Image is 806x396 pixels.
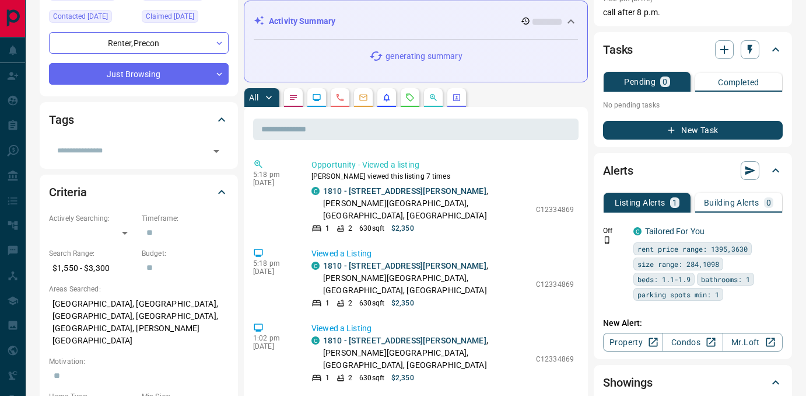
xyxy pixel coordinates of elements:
h2: Showings [603,373,653,392]
p: , [PERSON_NAME][GEOGRAPHIC_DATA], [GEOGRAPHIC_DATA], [GEOGRAPHIC_DATA] [323,335,530,371]
span: size range: 284,1098 [637,258,719,270]
span: Claimed [DATE] [146,11,194,22]
p: Search Range: [49,248,136,259]
div: Tue Aug 05 2025 [142,10,229,26]
p: generating summary [386,50,462,62]
p: Listing Alerts [615,199,665,207]
p: $2,350 [391,298,414,308]
p: 5:18 pm [253,259,294,268]
p: Motivation: [49,356,229,367]
div: condos.ca [311,336,320,345]
p: C12334869 [536,204,574,215]
p: 630 sqft [359,223,384,234]
p: Areas Searched: [49,284,229,294]
p: 1 [325,373,330,383]
p: Actively Searching: [49,213,136,224]
div: Tags [49,106,229,134]
a: Tailored For You [645,227,705,236]
p: Opportunity - Viewed a listing [311,159,574,171]
h2: Alerts [603,161,633,180]
p: 1 [672,199,677,207]
svg: Listing Alerts [382,93,391,102]
p: 2 [348,373,352,383]
a: Condos [663,333,723,352]
p: 1 [325,298,330,308]
svg: Push Notification Only [603,236,611,244]
button: Open [208,143,225,159]
p: Pending [624,78,656,86]
p: All [249,93,258,102]
div: Criteria [49,178,229,206]
p: 630 sqft [359,298,384,308]
h2: Tags [49,110,73,129]
a: 1810 - [STREET_ADDRESS][PERSON_NAME] [323,186,486,196]
svg: Requests [405,93,415,102]
p: Off [603,225,626,236]
span: beds: 1.1-1.9 [637,273,691,285]
span: Contacted [DATE] [53,11,108,22]
p: [DATE] [253,179,294,187]
p: , [PERSON_NAME][GEOGRAPHIC_DATA], [GEOGRAPHIC_DATA], [GEOGRAPHIC_DATA] [323,260,530,297]
p: [GEOGRAPHIC_DATA], [GEOGRAPHIC_DATA], [GEOGRAPHIC_DATA], [GEOGRAPHIC_DATA], [GEOGRAPHIC_DATA], [P... [49,294,229,350]
div: Tue Aug 12 2025 [49,10,136,26]
p: 0 [766,199,771,207]
svg: Agent Actions [452,93,461,102]
span: rent price range: 1395,3630 [637,243,748,255]
span: bathrooms: 1 [701,273,750,285]
div: Tasks [603,36,783,64]
div: condos.ca [633,227,642,235]
p: 1 [325,223,330,234]
a: Mr.Loft [723,333,783,352]
p: C12334869 [536,279,574,290]
p: Timeframe: [142,213,229,224]
p: New Alert: [603,317,783,329]
p: 1:02 pm [253,334,294,342]
p: 0 [663,78,667,86]
h2: Criteria [49,183,87,202]
p: $1,550 - $3,300 [49,259,136,278]
svg: Notes [289,93,298,102]
a: 1810 - [STREET_ADDRESS][PERSON_NAME] [323,261,486,270]
p: , [PERSON_NAME][GEOGRAPHIC_DATA], [GEOGRAPHIC_DATA], [GEOGRAPHIC_DATA] [323,185,530,222]
p: Viewed a Listing [311,248,574,260]
p: $2,350 [391,223,414,234]
a: 1810 - [STREET_ADDRESS][PERSON_NAME] [323,336,486,345]
div: Renter , Precon [49,32,229,54]
p: Activity Summary [269,15,335,27]
svg: Opportunities [429,93,438,102]
p: 2 [348,298,352,308]
p: No pending tasks [603,96,783,114]
p: 5:18 pm [253,171,294,179]
svg: Emails [359,93,368,102]
p: [DATE] [253,342,294,350]
svg: Lead Browsing Activity [312,93,321,102]
h2: Tasks [603,40,633,59]
p: Completed [718,78,759,86]
p: Building Alerts [704,199,759,207]
p: $2,350 [391,373,414,383]
div: Activity Summary [254,11,578,32]
p: C12334869 [536,354,574,364]
a: Property [603,333,663,352]
div: condos.ca [311,262,320,270]
p: 2 [348,223,352,234]
svg: Calls [335,93,345,102]
div: Just Browsing [49,63,229,85]
p: call after 8 p.m. [603,6,783,19]
p: Viewed a Listing [311,322,574,335]
p: [DATE] [253,268,294,276]
p: 630 sqft [359,373,384,383]
button: New Task [603,121,783,140]
div: condos.ca [311,187,320,195]
p: Budget: [142,248,229,259]
div: Alerts [603,157,783,185]
span: parking spots min: 1 [637,289,719,300]
p: [PERSON_NAME] viewed this listing 7 times [311,171,574,182]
